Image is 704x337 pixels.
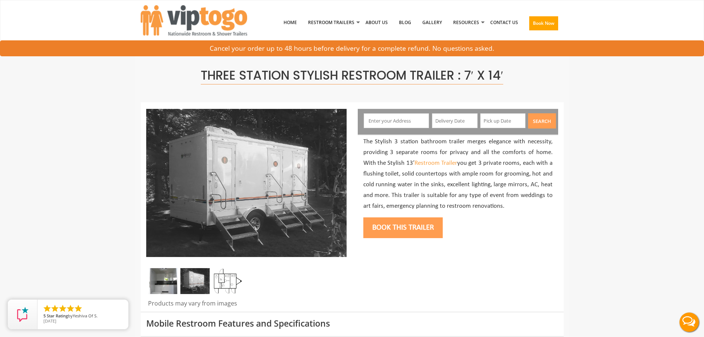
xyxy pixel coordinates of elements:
button: Book this trailer [363,217,443,238]
div: Products may vary from images [146,299,347,312]
h3: Mobile Restroom Features and Specifications [146,319,558,328]
input: Delivery Date [432,113,478,128]
span: 5 [43,313,46,318]
span: [DATE] [43,318,56,324]
span: by [43,314,122,319]
img: Review Rating [15,307,30,322]
input: Pick up Date [480,113,526,128]
img: Side view of three station restroom trailer with three separate doors with signs [180,268,210,294]
a: Restroom Trailers [302,3,360,42]
button: Live Chat [674,307,704,337]
button: Search [528,113,556,129]
a: Gallery [417,3,448,42]
input: Enter your Address [364,113,429,128]
li:  [58,304,67,313]
li:  [74,304,83,313]
a: Book Now [524,3,564,46]
li:  [43,304,52,313]
a: Restroom Trailer [415,160,457,166]
a: About Us [360,3,393,42]
img: VIPTOGO [141,5,247,36]
a: Resources [448,3,485,42]
a: Blog [393,3,417,42]
img: Zoomed out full inside view of restroom station with a stall, a mirror and a sink [148,268,177,294]
a: Contact Us [485,3,524,42]
img: Side view of three station restroom trailer with three separate doors with signs [146,109,347,257]
p: The Stylish 3 station bathroom trailer merges elegance with necessity, providing 3 separate rooms... [363,137,553,211]
li:  [50,304,59,313]
a: Home [278,3,302,42]
span: Star Rating [47,313,68,318]
img: Floor Plan of 3 station restroom with sink and toilet [213,268,242,294]
button: Book Now [529,16,558,30]
li:  [66,304,75,313]
span: Yeshiva Of S. [73,313,98,318]
span: Three Station Stylish Restroom Trailer : 7′ x 14′ [201,67,503,84]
